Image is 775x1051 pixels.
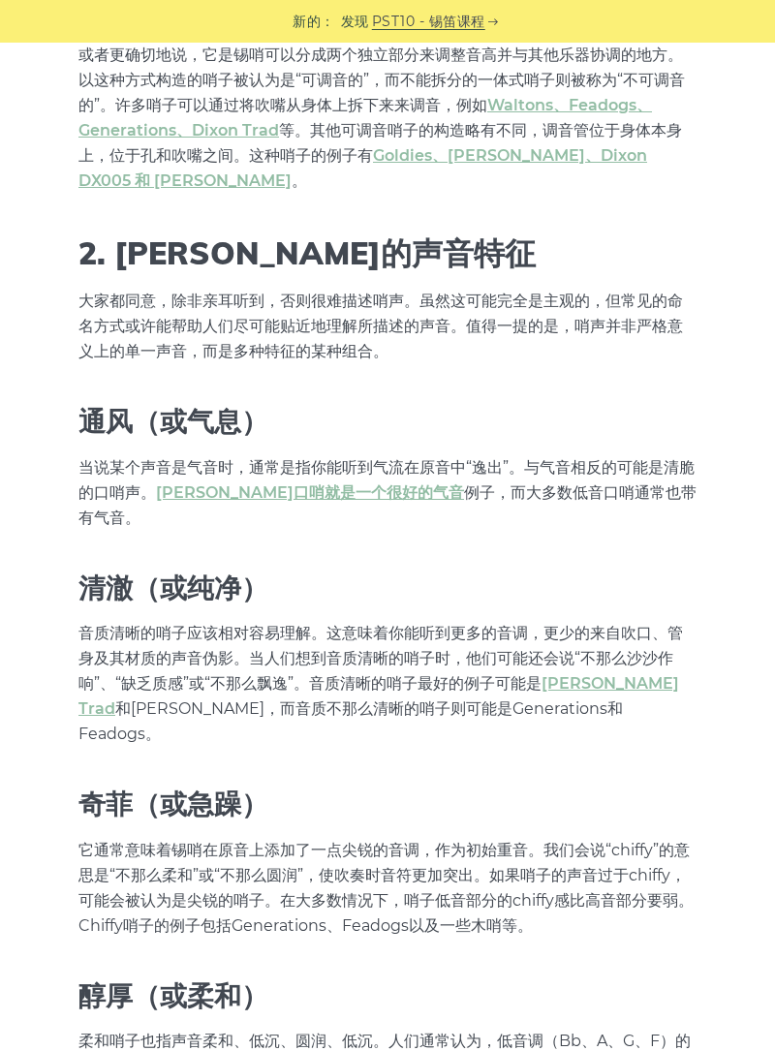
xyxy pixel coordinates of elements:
[78,978,268,1012] font: 醇厚（或柔和）
[341,13,369,30] font: 发现
[293,13,335,30] font: 新的：
[78,121,682,165] font: 等。其他可调音哨子的构造略有不同，调音管位于身体本身上，位于孔和吹嘴之间。这种哨子的例子有
[78,787,268,820] font: 奇菲（或急躁）
[78,483,697,527] font: 例子，而大多数低音口哨通常也带有气音。
[78,46,685,114] font: 或者更确切地说，它是锡哨可以分成两个独立部分来调整音高并与其他乐器协调的地方。以这种方式构造的哨子被认为是“可调音的”，而不能拆分的一体式哨子则被称为“不可调音的”。许多哨子可以通过将吹嘴从身体...
[78,146,647,190] a: Goldies、[PERSON_NAME]、Dixon DX005 和 [PERSON_NAME]
[78,841,694,935] font: 它通常意味着锡哨在原音上添加了一点尖锐的音调，作为初始重音。我们会说“chiffy”的意思是“不那么柔和”或“不那么圆润”，使吹奏时音符更加突出。如果哨子的声音过于chiffy，可能会被认为是尖...
[78,233,536,272] font: 2. [PERSON_NAME]的声音特征
[372,13,485,30] font: PST10 - 锡笛课程
[78,404,268,438] font: 通风（或气息）
[156,483,464,502] a: [PERSON_NAME]口哨就是一个很好的气音
[78,699,623,743] font: 和[PERSON_NAME]，而音质不那么清晰的哨子则可能是Generations和Feadogs。
[78,458,695,502] font: 当说某个声音是气音时，通常是指你能听到气流在原音中“逸出”。与气音相反的可能是清脆的口哨声。
[78,96,652,139] a: Waltons、Feadogs、Generations、Dixon Trad
[372,11,485,33] a: PST10 - 锡笛课程
[78,624,683,693] font: 音质清晰的哨子应该相对容易理解。这意味着你能听到更多的音调，更少的来自吹口、管身及其材质的声音伪影。当人们想到音质清晰的哨子时，他们可能还会说“不那么沙沙作响”、“缺乏质感”或“不那么飘逸”。音...
[292,171,307,190] font: 。
[78,571,268,604] font: 清澈（或纯净）
[78,292,683,360] font: 大家都同意，除非亲耳听到，否则很难描述哨声。虽然这可能完全是主观的，但常见的命名方式或许能帮助人们尽可能贴近地理解所描述的声音。值得一提的是，哨声并非严格意义上的单一声音，而是多种特征的某种组合。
